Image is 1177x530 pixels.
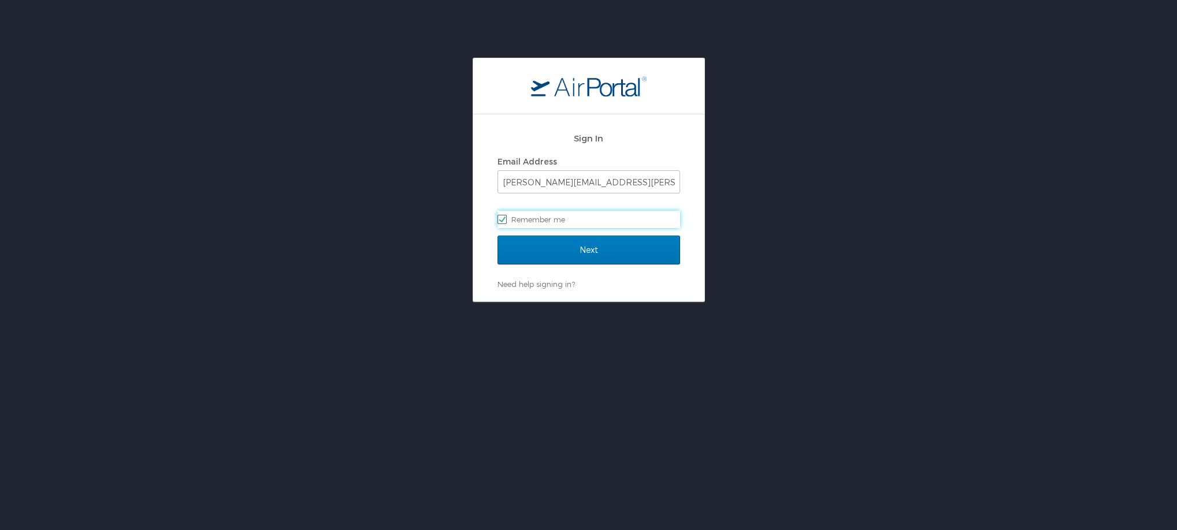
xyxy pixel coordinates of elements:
a: Need help signing in? [497,279,575,289]
h2: Sign In [497,132,680,145]
label: Remember me [497,211,680,228]
label: Email Address [497,156,557,166]
input: Next [497,236,680,264]
img: logo [531,76,647,96]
